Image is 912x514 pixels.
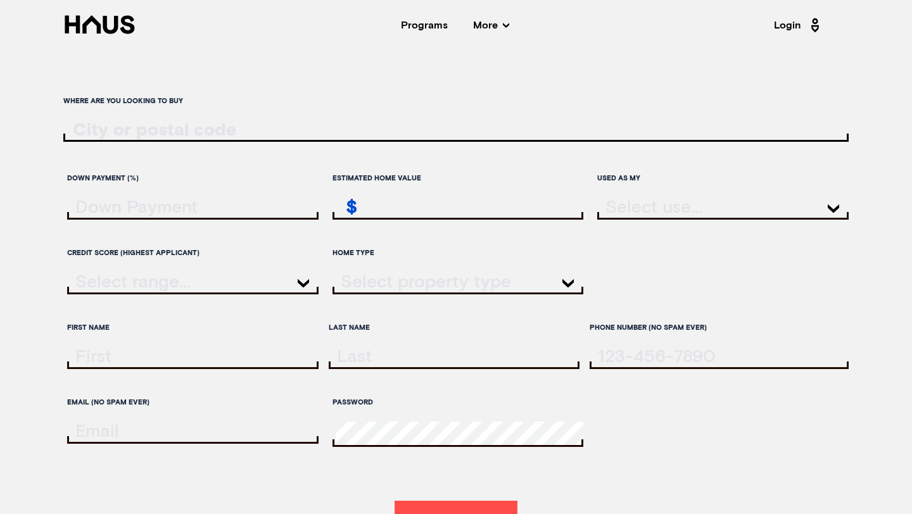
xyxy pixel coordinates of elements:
[70,198,319,216] input: downPayment
[67,167,319,189] label: Down Payment (%)
[473,20,509,30] span: More
[332,167,584,189] label: Estimated home value
[774,15,823,35] a: Login
[70,348,319,366] input: firstName
[593,348,849,366] input: tel
[67,391,319,413] label: Email (no spam ever)
[401,20,448,30] a: Programs
[329,317,580,339] label: Last Name
[63,121,849,140] input: ratesLocationInput
[590,317,849,339] label: Phone Number (no spam ever)
[336,198,584,216] input: estimatedHomeValue
[332,391,584,413] label: Password
[336,197,357,220] div: $
[63,90,849,112] label: Where are you looking to buy
[597,167,849,189] label: Used as my
[332,242,584,264] label: Home Type
[67,242,319,264] label: Credit score (highest applicant)
[332,348,580,366] input: lastName
[67,317,319,339] label: First Name
[70,422,319,441] input: email
[336,422,584,447] input: password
